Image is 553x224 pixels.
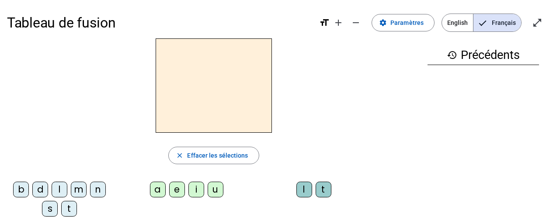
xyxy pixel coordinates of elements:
[379,19,387,27] mat-icon: settings
[532,17,543,28] mat-icon: open_in_full
[90,182,106,197] div: n
[447,50,457,60] mat-icon: history
[347,14,365,31] button: Diminuer la taille de la police
[330,14,347,31] button: Augmenter la taille de la police
[150,182,166,197] div: a
[168,147,259,164] button: Effacer les sélections
[13,182,29,197] div: b
[7,9,312,37] h1: Tableau de fusion
[208,182,223,197] div: u
[473,14,521,31] span: Français
[32,182,48,197] div: d
[529,14,546,31] button: Entrer en plein écran
[351,17,361,28] mat-icon: remove
[188,182,204,197] div: i
[61,201,77,217] div: t
[390,17,424,28] span: Paramètres
[71,182,87,197] div: m
[296,182,312,197] div: l
[333,17,344,28] mat-icon: add
[187,150,248,161] span: Effacer les sélections
[52,182,67,197] div: l
[319,17,330,28] mat-icon: format_size
[428,45,539,65] h3: Précédents
[42,201,58,217] div: s
[176,152,184,159] mat-icon: close
[442,14,522,32] mat-button-toggle-group: Language selection
[442,14,473,31] span: English
[169,182,185,197] div: e
[372,14,435,31] button: Paramètres
[316,182,331,197] div: t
